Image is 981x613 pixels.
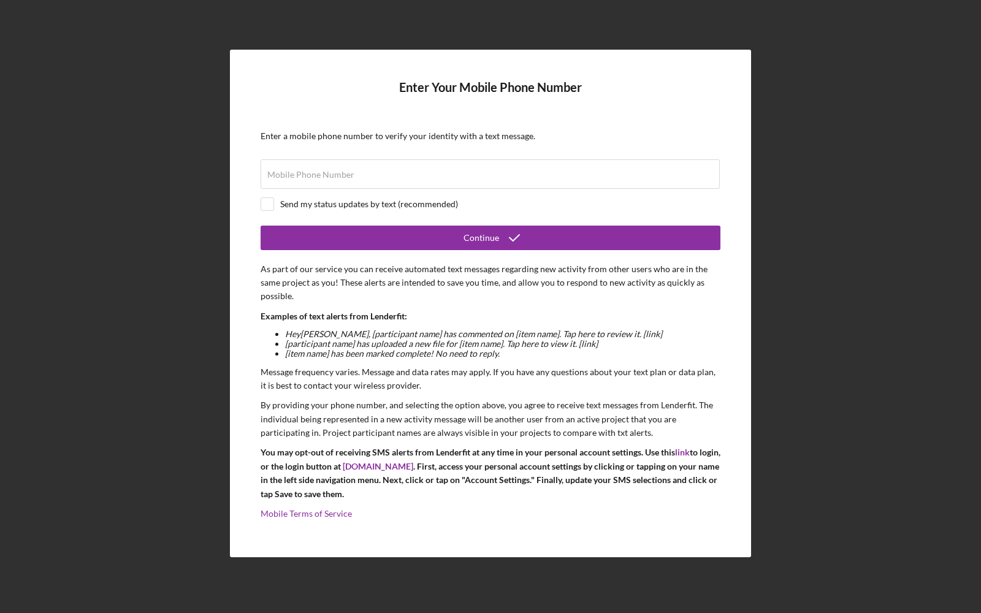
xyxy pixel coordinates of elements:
[343,461,413,471] a: [DOMAIN_NAME]
[261,80,720,113] h4: Enter Your Mobile Phone Number
[261,131,720,141] div: Enter a mobile phone number to verify your identity with a text message.
[261,446,720,501] p: You may opt-out of receiving SMS alerts from Lenderfit at any time in your personal account setti...
[261,398,720,440] p: By providing your phone number, and selecting the option above, you agree to receive text message...
[285,329,720,339] li: Hey [PERSON_NAME] , [participant name] has commented on [item name]. Tap here to review it. [link]
[267,170,354,180] label: Mobile Phone Number
[280,199,458,209] div: Send my status updates by text (recommended)
[464,226,499,250] div: Continue
[285,349,720,359] li: [item name] has been marked complete! No need to reply.
[261,310,720,323] p: Examples of text alerts from Lenderfit:
[261,262,720,303] p: As part of our service you can receive automated text messages regarding new activity from other ...
[261,365,720,393] p: Message frequency varies. Message and data rates may apply. If you have any questions about your ...
[285,339,720,349] li: [participant name] has uploaded a new file for [item name]. Tap here to view it. [link]
[261,226,720,250] button: Continue
[261,508,352,519] a: Mobile Terms of Service
[675,447,690,457] a: link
